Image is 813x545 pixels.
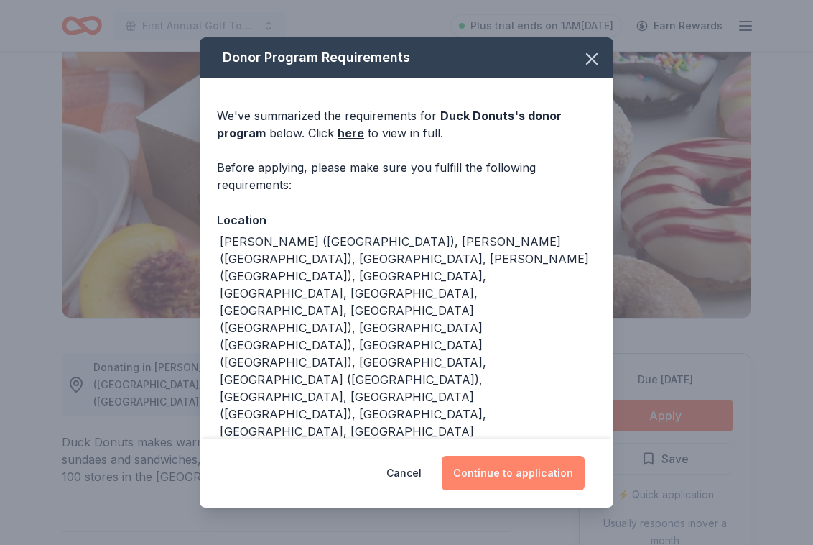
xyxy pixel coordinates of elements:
div: [PERSON_NAME] ([GEOGRAPHIC_DATA]), [PERSON_NAME] ([GEOGRAPHIC_DATA]), [GEOGRAPHIC_DATA], [PERSON_... [220,233,596,526]
button: Continue to application [442,456,585,490]
div: Before applying, please make sure you fulfill the following requirements: [217,159,596,193]
div: Location [217,211,596,229]
a: here [338,124,364,142]
div: We've summarized the requirements for below. Click to view in full. [217,107,596,142]
button: Cancel [386,456,422,490]
div: Donor Program Requirements [200,37,613,78]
